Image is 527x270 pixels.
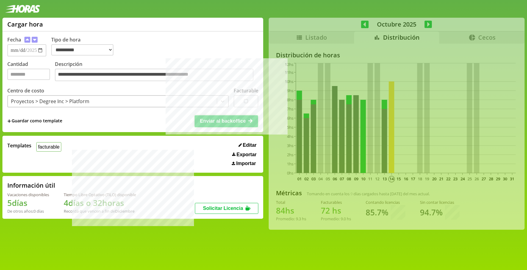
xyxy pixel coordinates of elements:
span: +Guardar como template [7,118,62,124]
img: logotipo [5,5,40,13]
span: Exportar [237,152,257,157]
b: Diciembre [115,208,134,214]
div: Recordá que vencen a fin de [64,208,136,214]
label: Centro de costo [7,87,44,94]
span: Solicitar Licencia [203,206,243,211]
h1: 4 días o 32 horas [64,197,136,208]
h2: Información útil [7,181,55,189]
span: Editar [243,142,256,148]
select: Tipo de hora [51,44,113,56]
label: Fecha [7,36,21,43]
button: Solicitar Licencia [195,203,258,214]
span: Templates [7,142,31,149]
button: Editar [237,142,259,148]
button: Enviar al backoffice [195,115,258,127]
input: Cantidad [7,69,50,80]
div: De otros años: 0 días [7,208,49,214]
div: Tiempo Libre Optativo (TiLO) disponible [64,192,136,197]
h1: Cargar hora [7,20,43,28]
span: Importar [236,161,256,166]
label: Tipo de hora [51,36,118,56]
label: Facturable [234,87,258,94]
button: facturable [36,142,61,152]
label: Cantidad [7,61,55,83]
span: + [7,118,11,124]
div: Proyectos > Degree Inc > Platform [11,98,89,105]
h1: 5 días [7,197,49,208]
span: Enviar al backoffice [200,118,246,124]
label: Descripción [55,61,258,83]
button: Exportar [230,152,258,158]
div: Vacaciones disponibles [7,192,49,197]
textarea: Descripción [55,69,253,81]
